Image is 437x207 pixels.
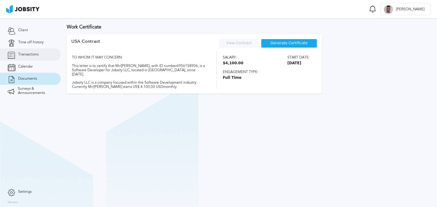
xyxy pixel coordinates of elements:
[18,77,37,81] span: Documents
[223,55,243,60] span: Salary:
[393,7,428,12] span: [PERSON_NAME]
[223,70,310,74] span: Engagement type:
[8,201,19,204] label: Version:
[18,52,39,57] span: Transactions
[67,24,431,30] h3: Work Certificate
[18,65,33,69] span: Calendar
[223,76,310,80] span: Full Time
[18,87,53,95] span: Surveys & Announcements
[226,41,252,45] a: View Contract
[384,5,393,14] div: M
[287,55,310,60] span: Start date:
[287,61,310,65] span: [DATE]
[381,3,431,15] button: M[PERSON_NAME]
[18,40,44,45] span: Time off history
[18,28,28,32] span: Client
[71,51,206,89] div: TO WHOM IT MAY CONCERN: This letter is to certify that Mr/[PERSON_NAME], with ID number 695615890...
[18,190,32,194] span: Settings
[223,61,243,65] span: $4,100.00
[71,39,100,51] div: USA Contract
[270,41,307,45] span: Generate Certificate
[6,5,39,13] img: ab4bad089aa723f57921c736e9817d99.png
